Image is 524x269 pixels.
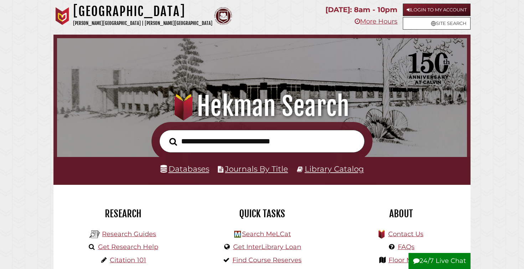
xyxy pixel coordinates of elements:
a: Contact Us [388,230,423,238]
img: Calvin University [53,7,71,25]
a: More Hours [355,17,397,25]
h1: [GEOGRAPHIC_DATA] [73,4,212,19]
a: Get InterLibrary Loan [233,243,301,251]
img: Calvin Theological Seminary [214,7,232,25]
a: Library Catalog [305,164,364,173]
a: Citation 101 [110,256,146,264]
h2: About [337,208,465,220]
p: [DATE]: 8am - 10pm [325,4,397,16]
h2: Research [59,208,187,220]
a: Databases [160,164,209,173]
h1: Hekman Search [65,91,459,122]
a: Search MeLCat [242,230,291,238]
a: Site Search [403,17,471,30]
a: Floor Maps [389,256,424,264]
button: Search [166,136,181,148]
a: Login to My Account [403,4,471,16]
p: [PERSON_NAME][GEOGRAPHIC_DATA] | [PERSON_NAME][GEOGRAPHIC_DATA] [73,19,212,27]
a: Get Research Help [98,243,158,251]
a: FAQs [398,243,415,251]
img: Hekman Library Logo [89,229,100,240]
img: Hekman Library Logo [234,231,241,238]
a: Journals By Title [225,164,288,173]
h2: Quick Tasks [198,208,326,220]
i: Search [169,137,177,146]
a: Find Course Reserves [232,256,302,264]
a: Research Guides [102,230,156,238]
